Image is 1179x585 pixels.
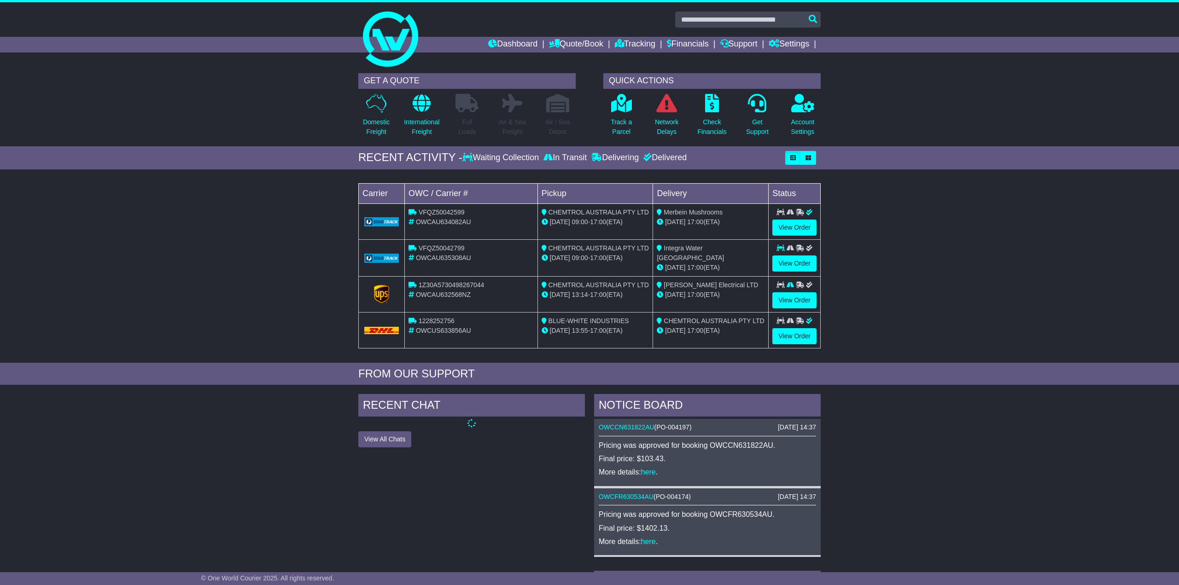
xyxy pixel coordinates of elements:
[615,37,655,52] a: Tracking
[791,117,815,137] p: Account Settings
[697,93,727,142] a: CheckFinancials
[416,254,471,261] span: OWCAU635308AU
[537,183,653,203] td: Pickup
[542,253,649,263] div: - (ETA)
[772,255,817,272] a: View Order
[416,218,471,226] span: OWCAU634082AU
[404,117,439,137] p: International Freight
[720,37,758,52] a: Support
[687,327,703,334] span: 17:00
[665,291,685,298] span: [DATE]
[364,254,399,263] img: GetCarrierServiceLogo
[358,394,585,419] div: RECENT CHAT
[657,263,765,272] div: (ETA)
[599,493,654,500] a: OWCFR630534AU
[778,423,816,431] div: [DATE] 14:37
[419,244,465,252] span: VFQZ50042799
[657,244,724,261] span: Integra Water [GEOGRAPHIC_DATA]
[772,292,817,308] a: View Order
[641,153,687,163] div: Delivered
[769,37,809,52] a: Settings
[665,327,685,334] span: [DATE]
[545,117,570,137] p: Air / Sea Depot
[358,151,462,164] div: RECENT ACTIVITY -
[419,317,455,324] span: 1228252756
[405,183,538,203] td: OWC / Carrier #
[419,209,465,216] span: VFQZ50042599
[599,423,654,431] a: OWCCN631822AU
[364,327,399,334] img: DHL.png
[778,493,816,501] div: [DATE] 14:37
[599,441,816,450] p: Pricing was approved for booking OWCCN631822AU.
[664,281,758,289] span: [PERSON_NAME] Electrical LTD
[664,209,723,216] span: Merbein Mushrooms
[363,117,390,137] p: Domestic Freight
[656,423,689,431] span: PO-004197
[657,217,765,227] div: (ETA)
[416,327,471,334] span: OWCUS633856AU
[599,454,816,463] p: Final price: $103.43.
[656,493,689,500] span: PO-004174
[665,218,685,226] span: [DATE]
[358,431,411,447] button: View All Chats
[549,209,649,216] span: CHEMTROL AUSTRALIA PTY LTD
[542,217,649,227] div: - (ETA)
[599,537,816,546] p: More details: .
[549,37,603,52] a: Quote/Book
[358,367,821,381] div: FROM OUR SUPPORT
[542,326,649,336] div: - (ETA)
[667,37,709,52] a: Financials
[362,93,390,142] a: DomesticFreight
[665,264,685,271] span: [DATE]
[687,264,703,271] span: 17:00
[769,183,821,203] td: Status
[772,220,817,236] a: View Order
[374,285,390,303] img: GetCarrierServiceLogo
[599,493,816,501] div: ( )
[599,423,816,431] div: ( )
[488,37,537,52] a: Dashboard
[654,93,679,142] a: NetworkDelays
[655,117,678,137] p: Network Delays
[603,73,821,89] div: QUICK ACTIONS
[416,291,471,298] span: OWCAU632568NZ
[549,281,649,289] span: CHEMTROL AUSTRALIA PTY LTD
[610,93,632,142] a: Track aParcel
[599,510,816,519] p: Pricing was approved for booking OWCFR630534AU.
[687,218,703,226] span: 17:00
[589,153,641,163] div: Delivering
[549,244,649,252] span: CHEMTROL AUSTRALIA PTY LTD
[657,326,765,336] div: (ETA)
[657,290,765,300] div: (ETA)
[549,317,629,324] span: BLUE-WHITE INDUSTRIES
[590,218,606,226] span: 17:00
[746,93,769,142] a: GetSupport
[590,327,606,334] span: 17:00
[590,254,606,261] span: 17:00
[599,468,816,476] p: More details: .
[542,290,649,300] div: - (ETA)
[572,327,588,334] span: 13:55
[746,117,769,137] p: Get Support
[572,218,588,226] span: 09:00
[541,153,589,163] div: In Transit
[572,254,588,261] span: 09:00
[455,117,479,137] p: Full Loads
[772,328,817,344] a: View Order
[359,183,405,203] td: Carrier
[698,117,727,137] p: Check Financials
[462,153,541,163] div: Waiting Collection
[550,327,570,334] span: [DATE]
[641,468,656,476] a: here
[499,117,526,137] p: Air & Sea Freight
[550,218,570,226] span: [DATE]
[687,291,703,298] span: 17:00
[358,73,576,89] div: GET A QUOTE
[653,183,769,203] td: Delivery
[572,291,588,298] span: 13:14
[791,93,815,142] a: AccountSettings
[403,93,440,142] a: InternationalFreight
[594,394,821,419] div: NOTICE BOARD
[550,254,570,261] span: [DATE]
[599,524,816,533] p: Final price: $1402.13.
